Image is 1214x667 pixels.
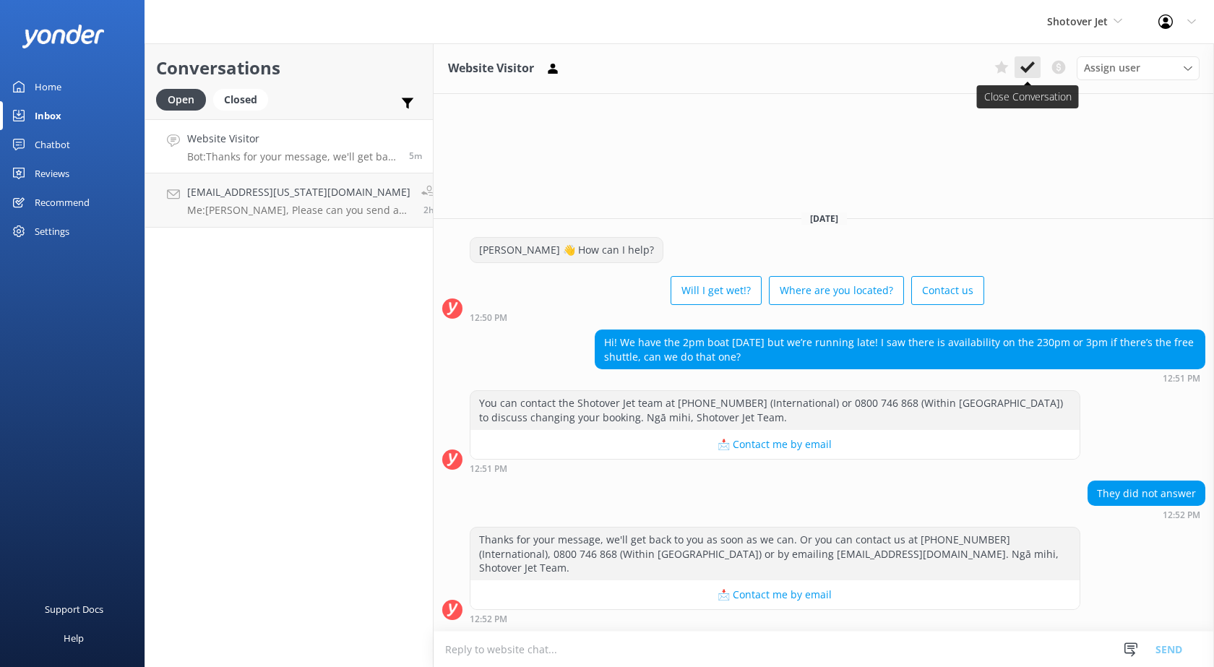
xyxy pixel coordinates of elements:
[470,463,1080,473] div: Sep 20 2025 12:51pm (UTC +12:00) Pacific/Auckland
[470,614,1080,624] div: Sep 20 2025 12:52pm (UTC +12:00) Pacific/Auckland
[671,276,762,305] button: Will I get wet!?
[187,184,410,200] h4: [EMAIL_ADDRESS][US_STATE][DOMAIN_NAME]
[156,89,206,111] div: Open
[409,150,422,162] span: Sep 20 2025 12:52pm (UTC +12:00) Pacific/Auckland
[1163,511,1200,520] strong: 12:52 PM
[1163,374,1200,383] strong: 12:51 PM
[156,54,422,82] h2: Conversations
[595,330,1205,369] div: Hi! We have the 2pm boat [DATE] but we’re running late! I saw there is availability on the 230pm ...
[45,595,103,624] div: Support Docs
[470,391,1080,429] div: You can contact the Shotover Jet team at [PHONE_NUMBER] (International) or 0800 746 868 (Within [...
[187,131,398,147] h4: Website Visitor
[35,130,70,159] div: Chatbot
[470,312,984,322] div: Sep 20 2025 12:50pm (UTC +12:00) Pacific/Auckland
[769,276,904,305] button: Where are you located?
[1084,60,1140,76] span: Assign user
[1088,509,1205,520] div: Sep 20 2025 12:52pm (UTC +12:00) Pacific/Auckland
[470,465,507,473] strong: 12:51 PM
[213,89,268,111] div: Closed
[187,204,410,217] p: Me: [PERSON_NAME], Please can you send a email to [EMAIL_ADDRESS][DOMAIN_NAME] and we will be abl...
[423,204,434,216] span: Sep 20 2025 10:41am (UTC +12:00) Pacific/Auckland
[1077,56,1200,79] div: Assign User
[213,91,275,107] a: Closed
[448,59,534,78] h3: Website Visitor
[64,624,84,653] div: Help
[911,276,984,305] button: Contact us
[35,159,69,188] div: Reviews
[470,238,663,262] div: [PERSON_NAME] 👋 How can I help?
[22,25,105,48] img: yonder-white-logo.png
[1088,481,1205,506] div: They did not answer
[187,150,398,163] p: Bot: Thanks for your message, we'll get back to you as soon as we can. Or you can contact us at [...
[470,314,507,322] strong: 12:50 PM
[801,212,847,225] span: [DATE]
[470,580,1080,609] button: 📩 Contact me by email
[145,119,433,173] a: Website VisitorBot:Thanks for your message, we'll get back to you as soon as we can. Or you can c...
[1047,14,1108,28] span: Shotover Jet
[35,101,61,130] div: Inbox
[470,528,1080,580] div: Thanks for your message, we'll get back to you as soon as we can. Or you can contact us at [PHONE...
[35,217,69,246] div: Settings
[156,91,213,107] a: Open
[595,373,1205,383] div: Sep 20 2025 12:51pm (UTC +12:00) Pacific/Auckland
[470,430,1080,459] button: 📩 Contact me by email
[470,615,507,624] strong: 12:52 PM
[145,173,433,228] a: [EMAIL_ADDRESS][US_STATE][DOMAIN_NAME]Me:[PERSON_NAME], Please can you send a email to [EMAIL_ADD...
[35,72,61,101] div: Home
[35,188,90,217] div: Recommend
